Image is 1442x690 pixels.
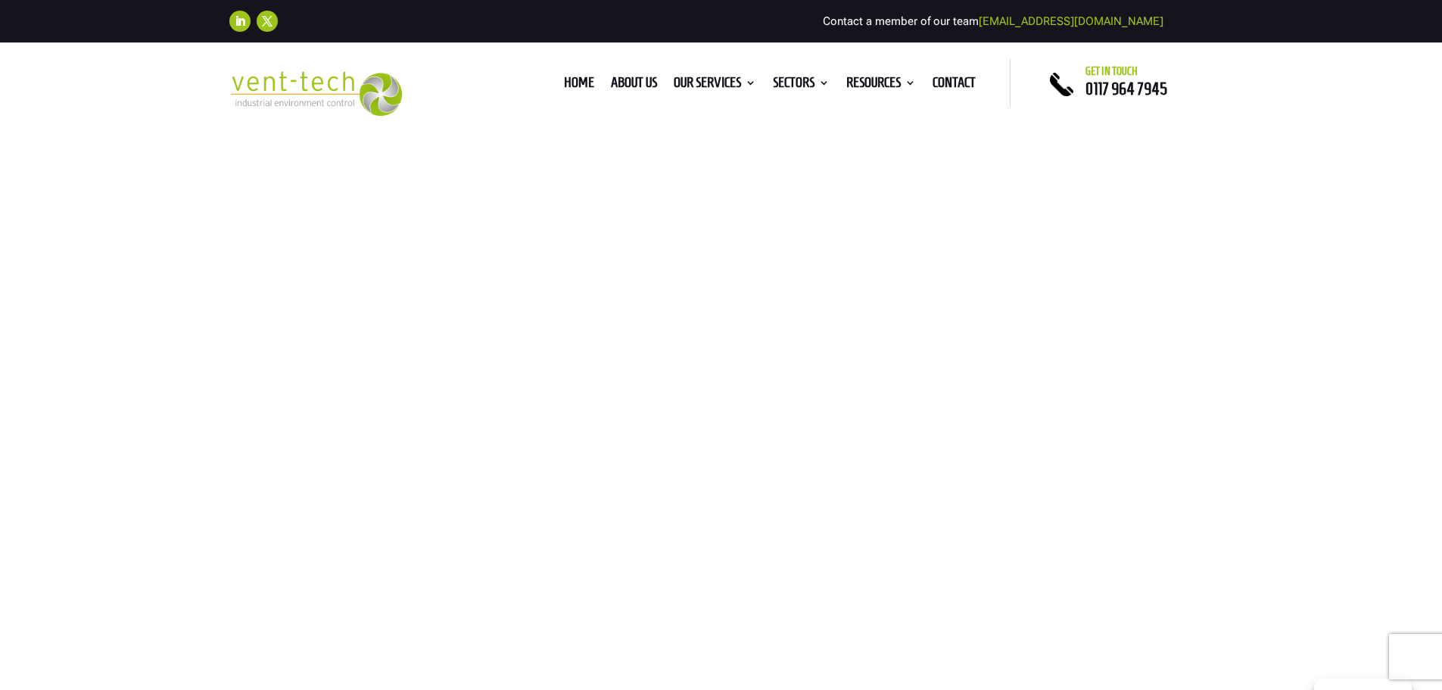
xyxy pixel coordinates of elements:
[564,77,594,94] a: Home
[257,11,278,32] a: Follow on X
[979,14,1163,28] a: [EMAIL_ADDRESS][DOMAIN_NAME]
[773,77,830,94] a: Sectors
[846,77,916,94] a: Resources
[674,77,756,94] a: Our Services
[1085,80,1167,98] a: 0117 964 7945
[933,77,976,94] a: Contact
[229,11,251,32] a: Follow on LinkedIn
[611,77,657,94] a: About us
[229,71,403,116] img: 2023-09-27T08_35_16.549ZVENT-TECH---Clear-background
[823,14,1163,28] span: Contact a member of our team
[1085,65,1138,77] span: Get in touch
